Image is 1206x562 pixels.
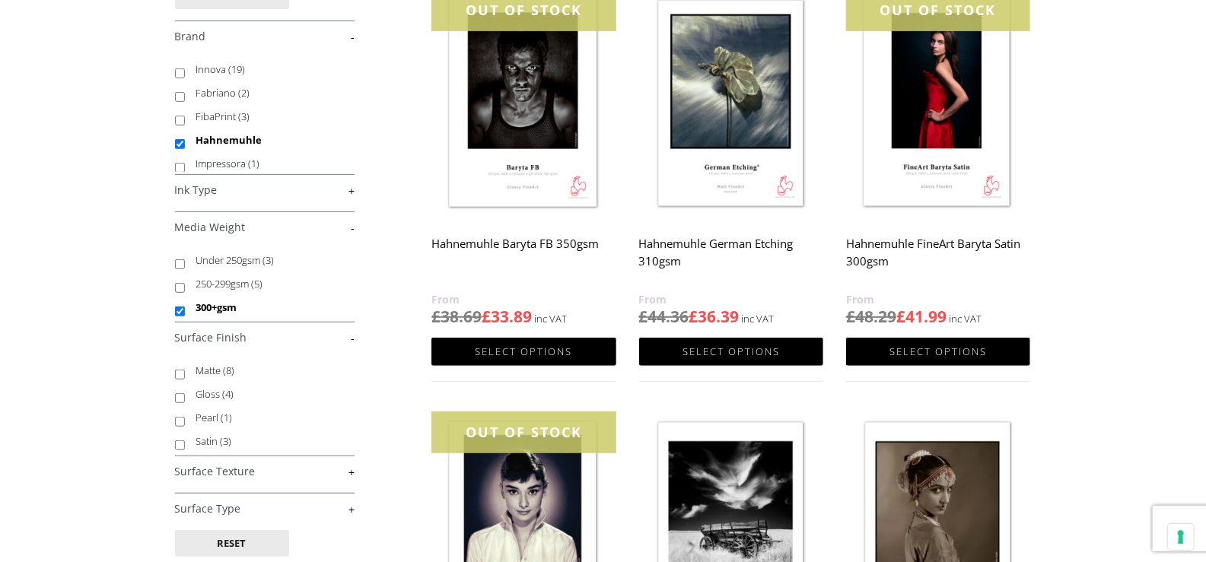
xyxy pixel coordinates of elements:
label: Impressora [196,152,340,176]
a: + [175,183,355,198]
label: Hahnemuhle [196,129,340,152]
label: 300+gsm [196,296,340,319]
h4: Media Weight [175,211,355,242]
a: Select options for “Hahnemuhle Baryta FB 350gsm” [431,338,616,366]
h2: Hahnemuhle FineArt Baryta Satin 300gsm [846,230,1030,291]
bdi: 38.69 [431,306,482,327]
span: (5) [252,277,263,291]
a: - [175,221,355,235]
span: (1) [221,411,233,424]
a: Select options for “Hahnemuhle German Etching 310gsm” [639,338,823,366]
h4: Surface Type [175,493,355,523]
label: Fabriano [196,81,340,105]
span: (3) [263,253,275,267]
label: Under 250gsm [196,249,340,272]
span: £ [896,306,905,327]
label: Innova [196,58,340,81]
label: Satin [196,430,340,453]
span: £ [689,306,698,327]
a: - [175,331,355,345]
h2: Hahnemuhle Baryta FB 350gsm [431,230,616,291]
bdi: 44.36 [639,306,689,327]
a: Select options for “Hahnemuhle FineArt Baryta Satin 300gsm” [846,338,1030,366]
span: (8) [224,364,235,377]
h4: Ink Type [175,174,355,205]
label: Pearl [196,406,340,430]
a: + [175,502,355,516]
h4: Brand [175,21,355,51]
span: £ [431,306,441,327]
button: Your consent preferences for tracking technologies [1168,524,1194,550]
label: Gloss [196,383,340,406]
h4: Surface Finish [175,322,355,352]
span: (19) [229,62,246,76]
bdi: 48.29 [846,306,896,327]
bdi: 36.39 [689,306,740,327]
label: Matte [196,359,340,383]
h4: Surface Texture [175,456,355,486]
h2: Hahnemuhle German Etching 310gsm [639,230,823,291]
span: £ [482,306,491,327]
span: (3) [221,434,232,448]
button: Reset [175,530,289,557]
span: (1) [249,157,260,170]
bdi: 33.89 [482,306,532,327]
bdi: 41.99 [896,306,947,327]
label: FibaPrint [196,105,340,129]
a: - [175,30,355,44]
div: OUT OF STOCK [431,411,616,453]
span: (4) [223,387,234,401]
span: (2) [239,86,250,100]
label: 250-299gsm [196,272,340,296]
span: (3) [239,110,250,123]
span: £ [639,306,648,327]
a: + [175,465,355,479]
span: £ [846,306,855,327]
